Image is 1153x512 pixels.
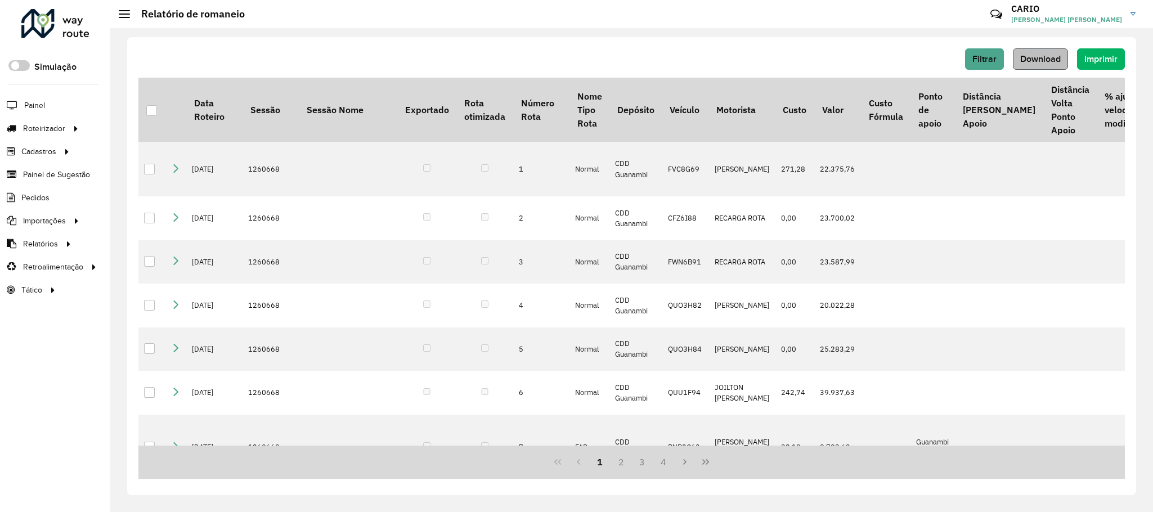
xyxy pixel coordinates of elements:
[186,196,243,240] td: [DATE]
[814,240,861,284] td: 23.587,99
[243,78,299,142] th: Sessão
[513,371,569,415] td: 6
[513,284,569,327] td: 4
[662,327,709,371] td: QUO3H84
[513,78,569,142] th: Número Rota
[569,78,609,142] th: Nome Tipo Rota
[609,327,662,371] td: CDD Guanambi
[569,196,609,240] td: Normal
[243,371,299,415] td: 1260668
[569,371,609,415] td: Normal
[709,240,775,284] td: RECARGA ROTA
[24,100,45,111] span: Painel
[609,142,662,196] td: CDD Guanambi
[243,284,299,327] td: 1260668
[609,284,662,327] td: CDD Guanambi
[814,78,861,142] th: Valor
[653,451,674,473] button: 4
[569,415,609,480] td: FAD
[775,371,814,415] td: 242,74
[569,240,609,284] td: Normal
[709,415,775,480] td: [PERSON_NAME] [PERSON_NAME]
[814,415,861,480] td: 8.783,63
[456,78,513,142] th: Rota otimizada
[21,146,56,158] span: Cadastros
[814,327,861,371] td: 25.283,29
[611,451,632,473] button: 2
[513,196,569,240] td: 2
[609,415,662,480] td: CDD Guanambi
[662,415,709,480] td: RNB2C63
[662,240,709,284] td: FWN6B91
[130,8,245,20] h2: Relatório de romaneio
[955,78,1043,142] th: Distância [PERSON_NAME] Apoio
[513,240,569,284] td: 3
[861,78,910,142] th: Custo Fórmula
[609,78,662,142] th: Depósito
[186,284,243,327] td: [DATE]
[243,415,299,480] td: 1260668
[21,284,42,296] span: Tático
[243,142,299,196] td: 1260668
[775,142,814,196] td: 271,28
[972,54,997,64] span: Filtrar
[1084,54,1118,64] span: Imprimir
[569,284,609,327] td: Normal
[814,284,861,327] td: 20.022,28
[1011,3,1122,14] h3: CARIO
[186,78,243,142] th: Data Roteiro
[814,142,861,196] td: 22.375,76
[709,78,775,142] th: Motorista
[23,238,58,250] span: Relatórios
[243,327,299,371] td: 1260668
[23,123,65,134] span: Roteirizador
[910,415,955,480] td: Guanambi FAD
[1077,48,1125,70] button: Imprimir
[662,371,709,415] td: QUU1F94
[23,215,66,227] span: Importações
[569,327,609,371] td: Normal
[1011,15,1122,25] span: [PERSON_NAME] [PERSON_NAME]
[709,142,775,196] td: [PERSON_NAME]
[186,371,243,415] td: [DATE]
[775,415,814,480] td: 32,10
[21,192,50,204] span: Pedidos
[814,196,861,240] td: 23.700,02
[186,415,243,480] td: [DATE]
[709,284,775,327] td: [PERSON_NAME]
[662,196,709,240] td: CFZ6I88
[662,78,709,142] th: Veículo
[709,327,775,371] td: [PERSON_NAME]
[513,327,569,371] td: 5
[569,142,609,196] td: Normal
[709,196,775,240] td: RECARGA ROTA
[243,240,299,284] td: 1260668
[696,451,717,473] button: Last Page
[34,60,77,74] label: Simulação
[186,142,243,196] td: [DATE]
[609,196,662,240] td: CDD Guanambi
[775,196,814,240] td: 0,00
[1043,78,1097,142] th: Distância Volta Ponto Apoio
[775,240,814,284] td: 0,00
[775,284,814,327] td: 0,00
[709,371,775,415] td: JOILTON [PERSON_NAME]
[775,327,814,371] td: 0,00
[965,48,1004,70] button: Filtrar
[609,240,662,284] td: CDD Guanambi
[632,451,653,473] button: 3
[662,284,709,327] td: QUO3H82
[1020,54,1061,64] span: Download
[186,327,243,371] td: [DATE]
[397,78,456,142] th: Exportado
[299,78,397,142] th: Sessão Nome
[23,261,83,273] span: Retroalimentação
[814,371,861,415] td: 39.937,63
[910,78,955,142] th: Ponto de apoio
[186,240,243,284] td: [DATE]
[513,415,569,480] td: 7
[23,169,90,181] span: Painel de Sugestão
[662,142,709,196] td: FVC8G69
[775,78,814,142] th: Custo
[589,451,611,473] button: 1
